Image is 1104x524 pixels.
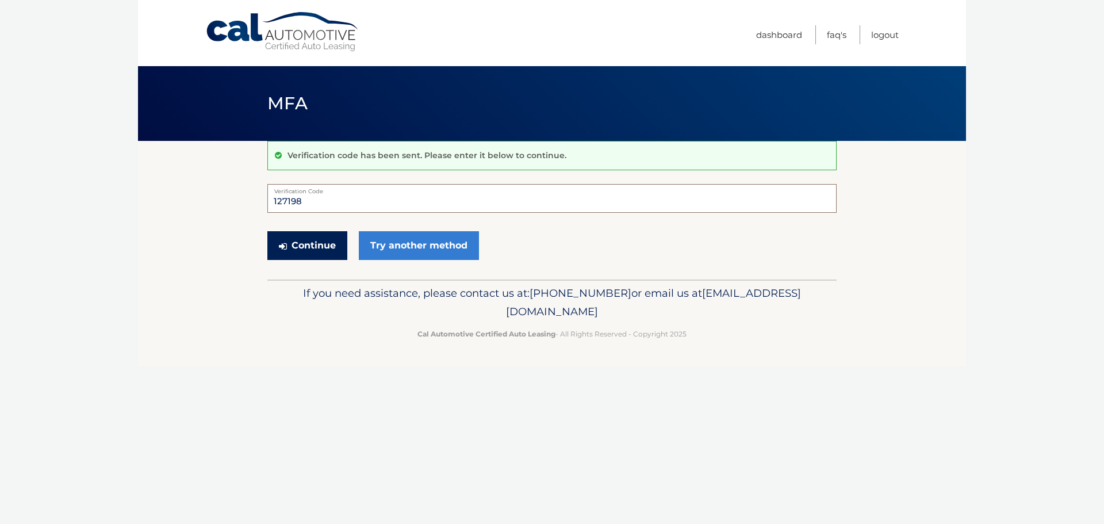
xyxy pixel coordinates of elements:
[756,25,802,44] a: Dashboard
[417,330,555,338] strong: Cal Automotive Certified Auto Leasing
[530,286,631,300] span: [PHONE_NUMBER]
[275,328,829,340] p: - All Rights Reserved - Copyright 2025
[506,286,801,318] span: [EMAIL_ADDRESS][DOMAIN_NAME]
[287,150,566,160] p: Verification code has been sent. Please enter it below to continue.
[267,93,308,114] span: MFA
[871,25,899,44] a: Logout
[359,231,479,260] a: Try another method
[267,184,837,213] input: Verification Code
[275,284,829,321] p: If you need assistance, please contact us at: or email us at
[267,184,837,193] label: Verification Code
[827,25,846,44] a: FAQ's
[205,12,361,52] a: Cal Automotive
[267,231,347,260] button: Continue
